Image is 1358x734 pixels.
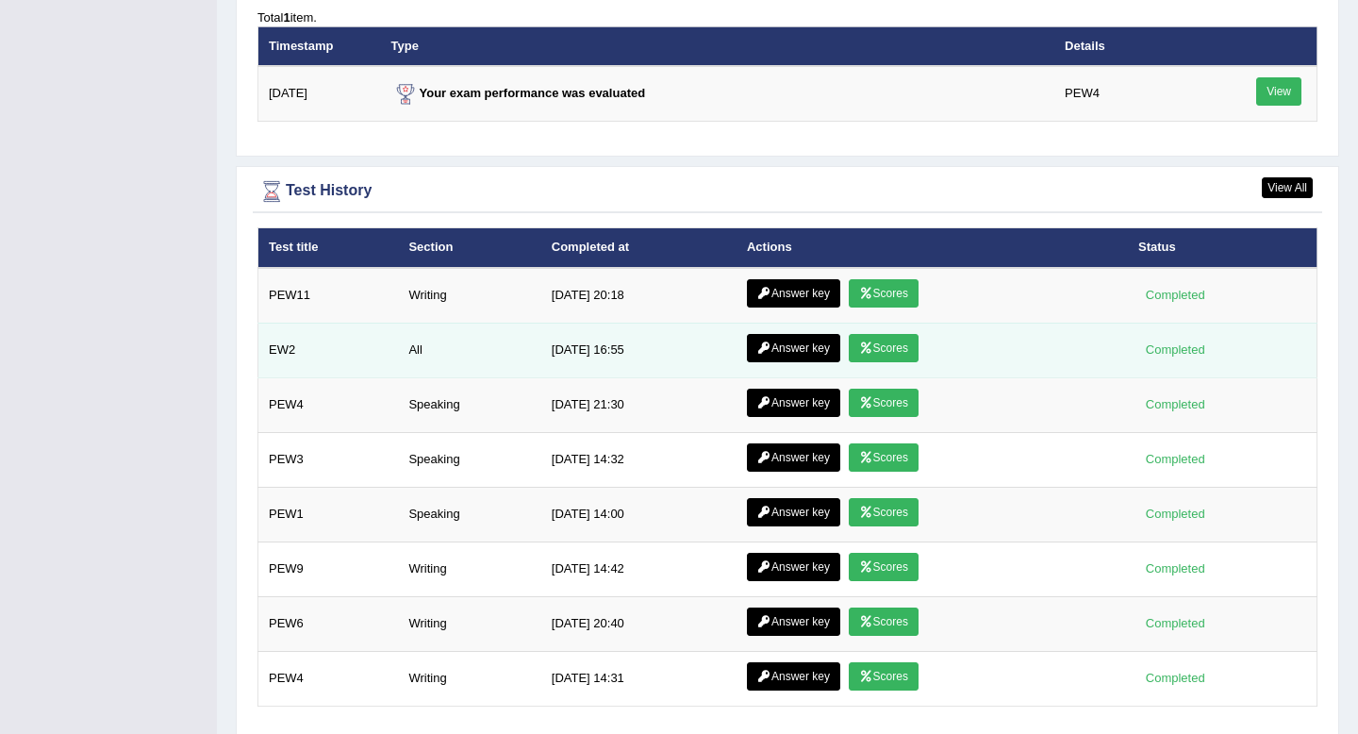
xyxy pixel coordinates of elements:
[258,542,399,596] td: PEW9
[258,432,399,487] td: PEW3
[257,8,1317,26] div: Total item.
[398,268,540,324] td: Writing
[283,10,290,25] b: 1
[541,323,737,377] td: [DATE] 16:55
[541,487,737,542] td: [DATE] 14:00
[541,596,737,651] td: [DATE] 20:40
[258,323,399,377] td: EW2
[849,279,919,308] a: Scores
[1138,504,1212,524] div: Completed
[747,662,840,691] a: Answer key
[1262,177,1313,198] a: View All
[737,228,1128,268] th: Actions
[747,553,840,581] a: Answer key
[258,651,399,706] td: PEW4
[747,334,840,362] a: Answer key
[398,377,540,432] td: Speaking
[541,432,737,487] td: [DATE] 14:32
[257,177,1317,206] div: Test History
[258,377,399,432] td: PEW4
[747,443,840,472] a: Answer key
[541,651,737,706] td: [DATE] 14:31
[849,443,919,472] a: Scores
[1138,394,1212,414] div: Completed
[849,553,919,581] a: Scores
[1138,449,1212,469] div: Completed
[747,608,840,636] a: Answer key
[391,86,646,100] strong: Your exam performance was evaluated
[1138,285,1212,305] div: Completed
[849,608,919,636] a: Scores
[398,542,540,596] td: Writing
[849,389,919,417] a: Scores
[258,66,381,122] td: [DATE]
[1138,668,1212,688] div: Completed
[398,487,540,542] td: Speaking
[258,268,399,324] td: PEW11
[398,432,540,487] td: Speaking
[258,26,381,66] th: Timestamp
[849,498,919,526] a: Scores
[398,228,540,268] th: Section
[747,389,840,417] a: Answer key
[258,228,399,268] th: Test title
[1138,340,1212,359] div: Completed
[258,596,399,651] td: PEW6
[381,26,1055,66] th: Type
[747,279,840,308] a: Answer key
[849,334,919,362] a: Scores
[1138,559,1212,578] div: Completed
[541,268,737,324] td: [DATE] 20:18
[1256,77,1301,106] a: View
[398,323,540,377] td: All
[541,542,737,596] td: [DATE] 14:42
[747,498,840,526] a: Answer key
[849,662,919,691] a: Scores
[1054,26,1203,66] th: Details
[398,596,540,651] td: Writing
[1054,66,1203,122] td: PEW4
[541,228,737,268] th: Completed at
[398,651,540,706] td: Writing
[1138,613,1212,633] div: Completed
[258,487,399,542] td: PEW1
[541,377,737,432] td: [DATE] 21:30
[1128,228,1317,268] th: Status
